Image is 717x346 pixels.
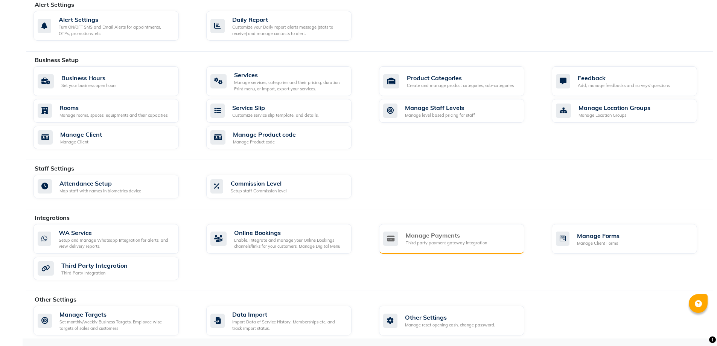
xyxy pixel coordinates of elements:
[33,11,195,41] a: Alert SettingsTurn ON/OFF SMS and Email Alerts for appointments, OTPs, promotions, etc.
[577,240,620,247] div: Manage Client Forms
[206,126,368,149] a: Manage Product codeManage Product code
[33,224,195,254] a: WA ServiceSetup and manage Whatsapp Integration for alerts, and view delivery reports.
[232,310,346,319] div: Data Import
[406,231,487,240] div: Manage Payments
[578,82,670,89] div: Add, manage feedbacks and surveys' questions
[234,228,346,237] div: Online Bookings
[59,237,173,250] div: Setup and manage Whatsapp Integration for alerts, and view delivery reports.
[59,24,173,37] div: Turn ON/OFF SMS and Email Alerts for appointments, OTPs, promotions, etc.
[379,306,540,335] a: Other SettingsManage reset opening cash, change password.
[33,257,195,280] a: Third Party IntegrationThird Party Integration
[61,73,116,82] div: Business Hours
[59,15,173,24] div: Alert Settings
[206,224,368,254] a: Online BookingsEnable, integrate and manage your Online Bookings channels/links for your customer...
[232,103,319,112] div: Service Slip
[407,82,514,89] div: Create and manage product categories, sub-categories
[59,319,173,331] div: Set monthly/weekly Business Targets, Employee wise targets of sales and customers
[59,228,173,237] div: WA Service
[231,188,287,194] div: Setup staff Commission level
[578,112,650,119] div: Manage Location Groups
[59,179,141,188] div: Attendance Setup
[234,237,346,250] div: Enable, integrate and manage your Online Bookings channels/links for your customers. Manage Digit...
[59,310,173,319] div: Manage Targets
[33,99,195,123] a: RoomsManage rooms, spaces, equipments and their capacities.
[405,313,495,322] div: Other Settings
[379,99,540,123] a: Manage Staff LevelsManage level based pricing for staff
[577,231,620,240] div: Manage Forms
[407,73,514,82] div: Product Categories
[61,82,116,89] div: Set your business open hours
[406,240,487,246] div: Third party payment gateway integration
[379,224,540,254] a: Manage PaymentsThird party payment gateway integration
[405,112,475,119] div: Manage level based pricing for staff
[206,175,368,198] a: Commission LevelSetup staff Commission level
[233,139,296,145] div: Manage Product code
[234,79,346,92] div: Manage services, categories and their pricing, duration. Print menu, or import, export your servi...
[59,103,169,112] div: Rooms
[552,66,713,96] a: FeedbackAdd, manage feedbacks and surveys' questions
[33,175,195,198] a: Attendance SetupMap staff with names in biometrics device
[578,73,670,82] div: Feedback
[60,139,102,145] div: Manage Client
[59,112,169,119] div: Manage rooms, spaces, equipments and their capacities.
[578,103,650,112] div: Manage Location Groups
[552,224,713,254] a: Manage FormsManage Client Forms
[206,66,368,96] a: ServicesManage services, categories and their pricing, duration. Print menu, or import, export yo...
[206,306,368,335] a: Data ImportImport Data of Service History, Memberships etc. and track import status.
[552,99,713,123] a: Manage Location GroupsManage Location Groups
[206,99,368,123] a: Service SlipCustomize service slip template, and details.
[232,319,346,331] div: Import Data of Service History, Memberships etc. and track import status.
[60,130,102,139] div: Manage Client
[232,15,346,24] div: Daily Report
[405,103,475,112] div: Manage Staff Levels
[59,188,141,194] div: Map staff with names in biometrics device
[33,306,195,335] a: Manage TargetsSet monthly/weekly Business Targets, Employee wise targets of sales and customers
[379,66,540,96] a: Product CategoriesCreate and manage product categories, sub-categories
[405,322,495,328] div: Manage reset opening cash, change password.
[233,130,296,139] div: Manage Product code
[33,66,195,96] a: Business HoursSet your business open hours
[232,24,346,37] div: Customize your Daily report alerts message (stats to receive) and manage contacts to alert.
[206,11,368,41] a: Daily ReportCustomize your Daily report alerts message (stats to receive) and manage contacts to ...
[232,112,319,119] div: Customize service slip template, and details.
[33,126,195,149] a: Manage ClientManage Client
[234,70,346,79] div: Services
[231,179,287,188] div: Commission Level
[61,270,128,276] div: Third Party Integration
[61,261,128,270] div: Third Party Integration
